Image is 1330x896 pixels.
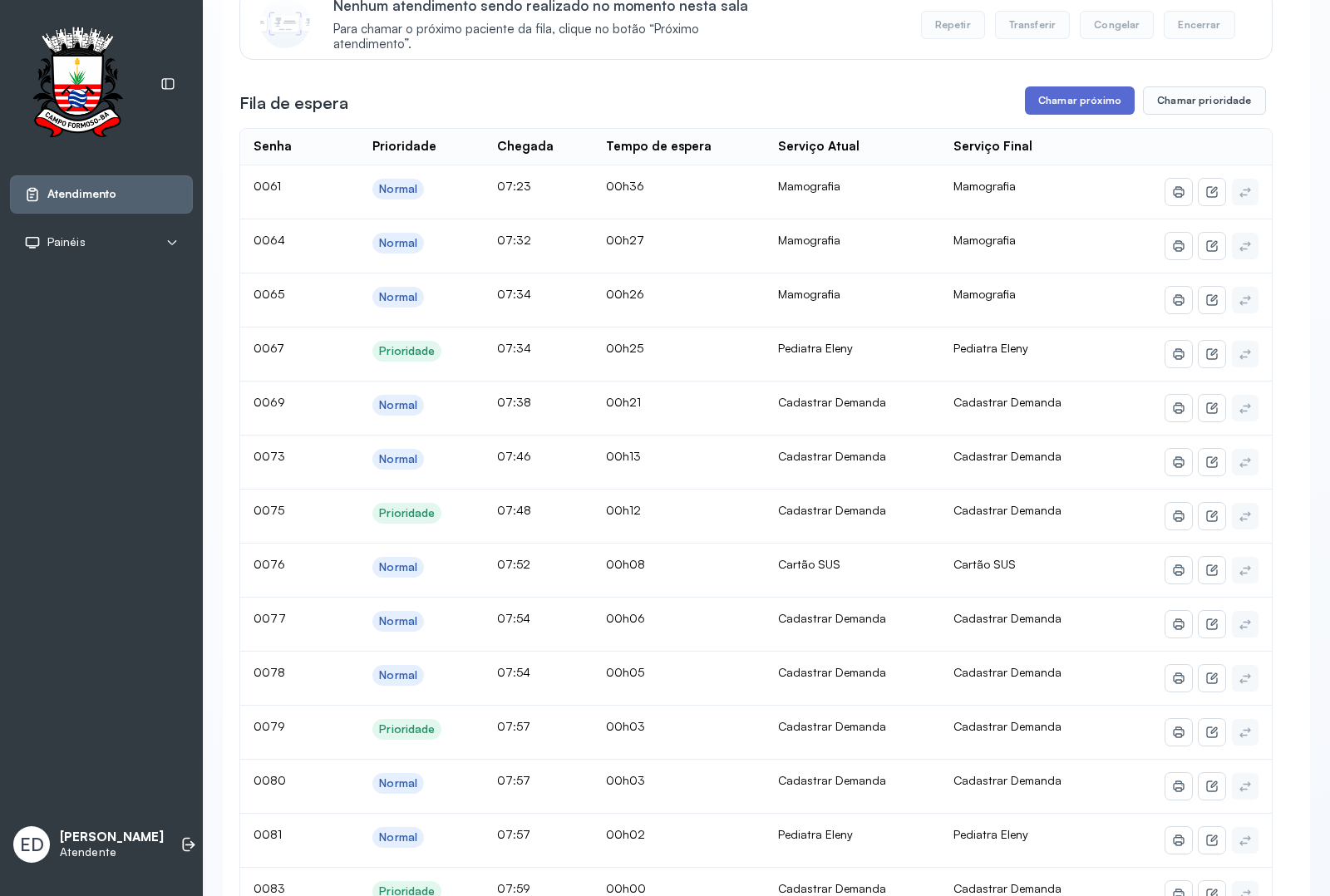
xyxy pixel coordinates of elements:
[254,665,285,679] span: 0078
[379,668,417,682] div: Normal
[1025,86,1135,115] button: Chamar próximo
[497,503,531,517] span: 07:48
[778,233,927,248] div: Mamografia
[778,665,927,680] div: Cadastrar Demanda
[47,187,116,201] span: Atendimento
[254,827,282,841] span: 0081
[953,557,1016,571] span: Cartão SUS
[953,395,1062,409] span: Cadastrar Demanda
[254,611,286,625] span: 0077
[497,233,531,247] span: 07:32
[497,665,530,679] span: 07:54
[778,773,927,788] div: Cadastrar Demanda
[60,845,164,859] p: Atendente
[254,773,286,787] span: 0080
[497,139,554,155] div: Chegada
[379,776,417,790] div: Normal
[606,287,644,301] span: 00h26
[606,233,644,247] span: 00h27
[379,236,417,250] div: Normal
[254,233,285,247] span: 0064
[606,881,646,895] span: 00h00
[921,11,985,39] button: Repetir
[379,560,417,574] div: Normal
[379,722,435,736] div: Prioridade
[239,91,348,115] h3: Fila de espera
[778,341,927,356] div: Pediatra Eleny
[254,139,292,155] div: Senha
[953,341,1028,355] span: Pediatra Eleny
[372,139,436,155] div: Prioridade
[379,452,417,466] div: Normal
[1143,86,1266,115] button: Chamar prioridade
[778,611,927,626] div: Cadastrar Demanda
[497,773,530,787] span: 07:57
[953,773,1062,787] span: Cadastrar Demanda
[778,557,927,572] div: Cartão SUS
[254,503,284,517] span: 0075
[497,881,530,895] span: 07:59
[379,344,435,358] div: Prioridade
[379,830,417,844] div: Normal
[778,287,927,302] div: Mamografia
[497,395,531,409] span: 07:38
[254,449,285,463] span: 0073
[497,341,531,355] span: 07:34
[497,557,530,571] span: 07:52
[953,827,1028,841] span: Pediatra Eleny
[953,665,1062,679] span: Cadastrar Demanda
[17,27,137,142] img: Logotipo do estabelecimento
[778,179,927,194] div: Mamografia
[254,179,281,193] span: 0061
[953,287,1016,301] span: Mamografia
[606,395,641,409] span: 00h21
[778,881,927,896] div: Cadastrar Demanda
[953,233,1016,247] span: Mamografia
[606,341,643,355] span: 00h25
[1164,11,1234,39] button: Encerrar
[778,395,927,410] div: Cadastrar Demanda
[778,719,927,734] div: Cadastrar Demanda
[497,827,530,841] span: 07:57
[606,719,645,733] span: 00h03
[953,179,1016,193] span: Mamografia
[953,449,1062,463] span: Cadastrar Demanda
[497,449,531,463] span: 07:46
[497,611,530,625] span: 07:54
[254,341,284,355] span: 0067
[778,139,860,155] div: Serviço Atual
[953,719,1062,733] span: Cadastrar Demanda
[60,830,164,845] p: [PERSON_NAME]
[953,139,1032,155] div: Serviço Final
[606,557,645,571] span: 00h08
[379,182,417,196] div: Normal
[497,719,530,733] span: 07:57
[606,449,641,463] span: 00h13
[953,611,1062,625] span: Cadastrar Demanda
[254,881,285,895] span: 0083
[606,827,645,841] span: 00h02
[778,503,927,518] div: Cadastrar Demanda
[953,881,1062,895] span: Cadastrar Demanda
[606,179,644,193] span: 00h36
[379,614,417,628] div: Normal
[606,503,641,517] span: 00h12
[379,398,417,412] div: Normal
[47,235,86,249] span: Painéis
[995,11,1071,39] button: Transferir
[254,557,285,571] span: 0076
[606,665,644,679] span: 00h05
[606,611,645,625] span: 00h06
[24,186,179,203] a: Atendimento
[379,290,417,304] div: Normal
[778,827,927,842] div: Pediatra Eleny
[254,395,285,409] span: 0069
[497,179,531,193] span: 07:23
[606,773,645,787] span: 00h03
[606,139,712,155] div: Tempo de espera
[1080,11,1154,39] button: Congelar
[778,449,927,464] div: Cadastrar Demanda
[333,22,773,53] span: Para chamar o próximo paciente da fila, clique no botão “Próximo atendimento”.
[379,506,435,520] div: Prioridade
[953,503,1062,517] span: Cadastrar Demanda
